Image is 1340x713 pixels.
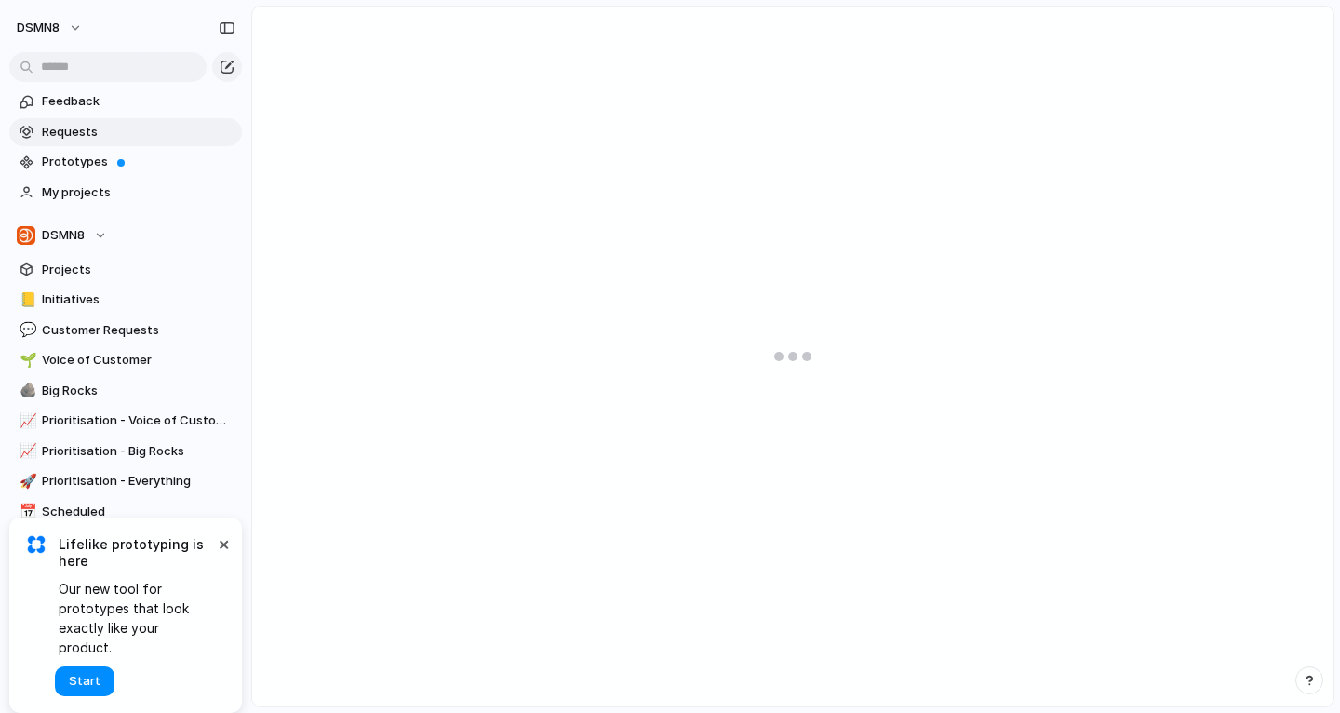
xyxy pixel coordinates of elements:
div: 📅 [20,501,33,522]
button: DSMN8 [8,13,92,43]
span: Prioritisation - Everything [42,472,235,491]
span: Customer Requests [42,321,235,340]
span: Requests [42,123,235,141]
span: My projects [42,183,235,202]
span: DSMN8 [17,19,60,37]
a: Requests [9,118,242,146]
button: 🪨 [17,382,35,400]
a: 💬Customer Requests [9,316,242,344]
span: Prototypes [42,153,235,171]
div: 📒 [20,289,33,311]
a: 📈Prioritisation - Voice of Customer [9,407,242,435]
button: 💬 [17,321,35,340]
a: 🌱Voice of Customer [9,346,242,374]
span: DSMN8 [42,226,85,245]
a: 🪨Big Rocks [9,377,242,405]
span: Feedback [42,92,235,111]
button: 📈 [17,442,35,461]
div: 🌱 [20,350,33,371]
a: 📅Scheduled [9,498,242,526]
span: Prioritisation - Voice of Customer [42,411,235,430]
span: Scheduled [42,503,235,521]
button: 🌱 [17,351,35,370]
a: 📈Prioritisation - Big Rocks [9,437,242,465]
span: Projects [42,261,235,279]
span: Lifelike prototyping is here [59,536,214,570]
a: Projects [9,256,242,284]
button: 🚀 [17,472,35,491]
span: Our new tool for prototypes that look exactly like your product. [59,579,214,657]
button: 📅 [17,503,35,521]
a: My projects [9,179,242,207]
button: DSMN8 [9,222,242,249]
div: 🪨 [20,380,33,401]
div: 📈 [20,440,33,462]
button: Dismiss [212,532,234,555]
span: Start [69,672,100,691]
button: 📒 [17,290,35,309]
span: Voice of Customer [42,351,235,370]
div: 🚀 [20,471,33,492]
button: 📈 [17,411,35,430]
div: 💬 [20,319,33,341]
a: Feedback [9,87,242,115]
span: Initiatives [42,290,235,309]
a: Prototypes [9,148,242,176]
span: Prioritisation - Big Rocks [42,442,235,461]
button: Start [55,666,114,696]
a: 🚀Prioritisation - Everything [9,467,242,495]
span: Big Rocks [42,382,235,400]
a: 📒Initiatives [9,286,242,314]
div: 📈 [20,410,33,432]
